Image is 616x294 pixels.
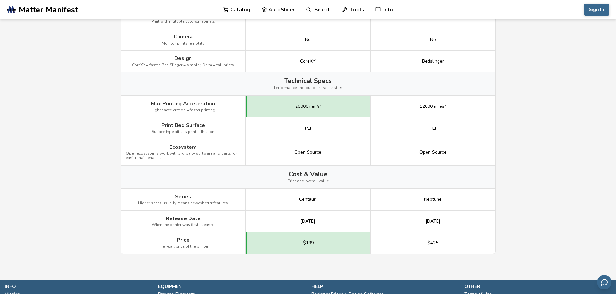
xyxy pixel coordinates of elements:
span: Surface type affects print adhesion [152,130,214,134]
span: Price and overall value [288,179,329,184]
button: Send feedback via email [597,275,611,289]
span: Higher acceleration = faster printing [151,108,215,113]
div: No [305,15,311,21]
span: Series [175,194,191,199]
span: Release Date [166,216,200,221]
span: Open Source [294,150,321,155]
span: $425 [427,240,438,246]
span: PEI [430,126,436,131]
span: Design [174,56,192,61]
span: CoreXY [300,59,316,64]
span: Centauri [299,197,317,202]
span: Ecosystem [169,144,197,150]
span: $199 [303,240,314,246]
p: info [5,283,152,290]
span: Neptune [424,197,442,202]
div: No [430,15,436,21]
p: equipment [158,283,305,290]
span: [DATE] [426,219,440,224]
span: 12000 mm/s² [420,104,446,109]
span: Open Source [419,150,447,155]
span: No [305,37,311,42]
span: PEI [305,126,311,131]
span: Technical Specs [284,77,332,85]
span: Higher series usually means newer/better features [138,201,228,206]
span: Price [177,237,189,243]
span: When the printer was first released [152,223,215,227]
span: Matter Manifest [19,5,78,14]
span: CoreXY = faster, Bed Slinger = simpler, Delta = tall prints [132,63,234,67]
span: 20000 mm/s² [295,104,321,109]
span: Open ecosystems work with 3rd party software and parts for easier maintenance [126,151,241,160]
span: Print Bed Surface [161,122,205,128]
span: Performance and build characteristics [274,86,342,90]
span: Camera [174,34,193,40]
span: Monitor prints remotely [162,41,204,46]
span: Print with multiple colors/materials [151,19,215,24]
span: No [430,37,436,42]
span: Max Printing Acceleration [151,101,215,106]
span: The retail price of the printer [158,244,208,249]
button: Sign In [584,4,609,16]
span: [DATE] [300,219,315,224]
p: help [311,283,458,290]
span: Cost & Value [289,170,327,178]
p: other [464,283,611,290]
span: Bedslinger [422,59,444,64]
